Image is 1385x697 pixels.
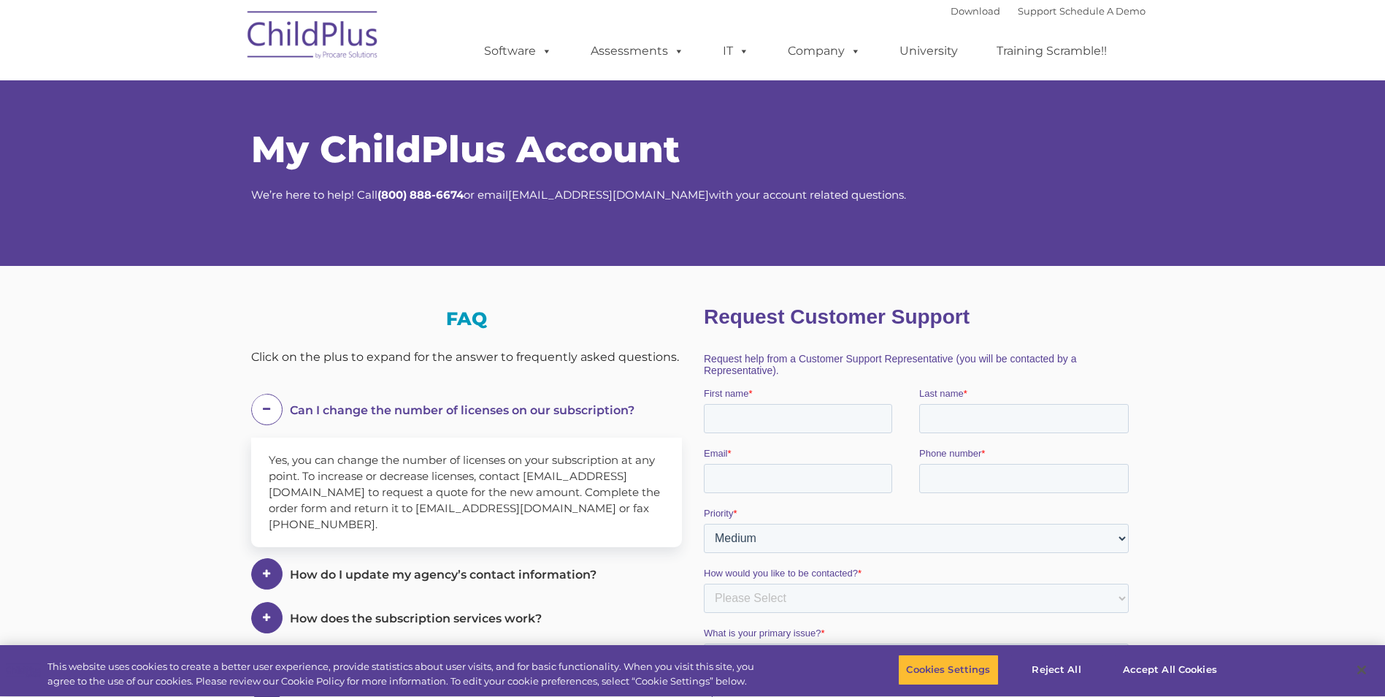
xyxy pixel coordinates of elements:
[469,37,567,66] a: Software
[290,403,634,417] span: Can I change the number of licenses on our subscription?
[377,188,381,202] strong: (
[1059,5,1146,17] a: Schedule A Demo
[508,188,709,202] a: [EMAIL_ADDRESS][DOMAIN_NAME]
[251,346,682,368] div: Click on the plus to expand for the answer to frequently asked questions.
[773,37,875,66] a: Company
[898,655,998,685] button: Cookies Settings
[951,5,1146,17] font: |
[251,127,680,172] span: My ChildPlus Account
[1018,5,1056,17] a: Support
[47,660,761,688] div: This website uses cookies to create a better user experience, provide statistics about user visit...
[251,438,682,547] div: Yes, you can change the number of licenses on your subscription at any point. To increase or decr...
[381,188,464,202] strong: 800) 888-6674
[1115,655,1225,685] button: Accept All Cookies
[240,1,386,74] img: ChildPlus by Procare Solutions
[708,37,764,66] a: IT
[1011,655,1102,685] button: Reject All
[1346,654,1378,686] button: Close
[290,568,596,582] span: How do I update my agency’s contact information?
[251,310,682,328] h3: FAQ
[885,37,972,66] a: University
[290,612,542,625] span: How does the subscription services work?
[982,37,1121,66] a: Training Scramble!!
[951,5,1000,17] a: Download
[251,188,906,202] span: We’re here to help! Call or email with your account related questions.
[576,37,699,66] a: Assessments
